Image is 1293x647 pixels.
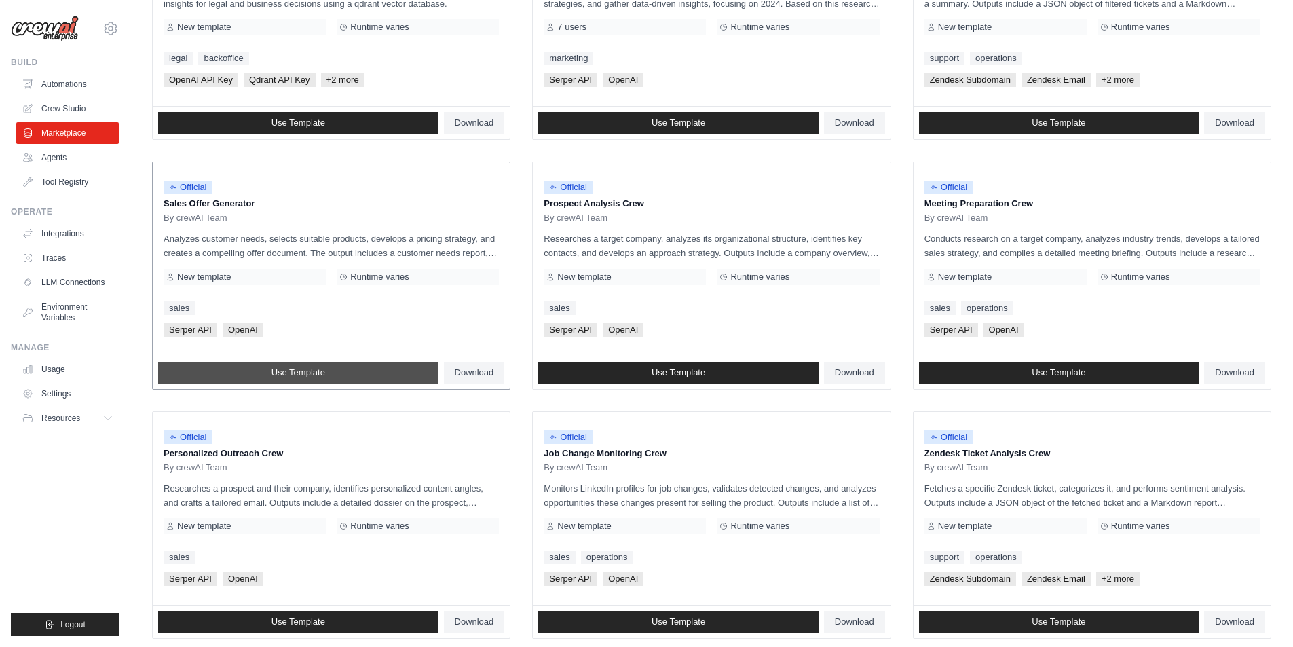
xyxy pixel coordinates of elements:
div: Build [11,57,119,68]
span: Runtime varies [350,272,409,282]
a: Download [444,112,505,134]
a: Use Template [538,611,819,633]
p: Researches a target company, analyzes its organizational structure, identifies key contacts, and ... [544,232,879,260]
a: backoffice [198,52,248,65]
span: Use Template [1032,117,1085,128]
span: OpenAI [223,323,263,337]
span: Download [835,367,874,378]
span: New template [177,22,231,33]
span: Serper API [544,323,597,337]
a: sales [544,551,575,564]
span: Serper API [544,572,597,586]
a: Download [824,112,885,134]
span: OpenAI [223,572,263,586]
a: Download [444,611,505,633]
a: Usage [16,358,119,380]
span: New template [557,272,611,282]
a: Use Template [919,112,1199,134]
span: Download [1215,117,1254,128]
span: Qdrant API Key [244,73,316,87]
span: Runtime varies [350,22,409,33]
a: Use Template [538,112,819,134]
a: Agents [16,147,119,168]
span: Use Template [1032,367,1085,378]
p: Analyzes customer needs, selects suitable products, develops a pricing strategy, and creates a co... [164,232,499,260]
a: Traces [16,247,119,269]
a: operations [961,301,1013,315]
span: Runtime varies [1111,521,1170,532]
span: Use Template [652,616,705,627]
span: OpenAI [603,572,643,586]
span: Official [924,181,973,194]
a: Tool Registry [16,171,119,193]
span: +2 more [1096,73,1140,87]
p: Researches a prospect and their company, identifies personalized content angles, and crafts a tai... [164,481,499,510]
a: support [924,52,964,65]
a: Integrations [16,223,119,244]
a: Download [824,611,885,633]
a: Use Template [919,611,1199,633]
span: Runtime varies [730,272,789,282]
a: operations [970,52,1022,65]
a: Crew Studio [16,98,119,119]
p: Zendesk Ticket Analysis Crew [924,447,1260,460]
span: New template [557,521,611,532]
span: By crewAI Team [164,462,227,473]
p: Fetches a specific Zendesk ticket, categorizes it, and performs sentiment analysis. Outputs inclu... [924,481,1260,510]
p: Personalized Outreach Crew [164,447,499,460]
a: Use Template [158,112,438,134]
a: marketing [544,52,593,65]
span: Runtime varies [730,22,789,33]
p: Meeting Preparation Crew [924,197,1260,210]
a: Use Template [538,362,819,384]
span: Logout [60,619,86,630]
span: OpenAI [603,323,643,337]
div: Manage [11,342,119,353]
a: Use Template [158,611,438,633]
span: Serper API [164,572,217,586]
span: New template [938,521,992,532]
span: Download [835,616,874,627]
span: Runtime varies [350,521,409,532]
span: Official [164,430,212,444]
p: Prospect Analysis Crew [544,197,879,210]
a: Marketplace [16,122,119,144]
span: Official [544,181,593,194]
p: Job Change Monitoring Crew [544,447,879,460]
a: legal [164,52,193,65]
button: Resources [16,407,119,429]
span: Official [924,430,973,444]
a: operations [970,551,1022,564]
p: Conducts research on a target company, analyzes industry trends, develops a tailored sales strate... [924,232,1260,260]
span: OpenAI API Key [164,73,238,87]
span: Use Template [271,117,325,128]
a: Download [824,362,885,384]
span: +2 more [1096,572,1140,586]
span: Zendesk Email [1022,73,1091,87]
span: Use Template [652,367,705,378]
span: By crewAI Team [924,212,988,223]
div: Operate [11,206,119,217]
p: Monitors LinkedIn profiles for job changes, validates detected changes, and analyzes opportunitie... [544,481,879,510]
span: By crewAI Team [544,462,607,473]
span: New template [938,22,992,33]
a: sales [164,301,195,315]
span: OpenAI [983,323,1024,337]
a: sales [164,551,195,564]
span: New template [177,521,231,532]
span: Download [835,117,874,128]
span: Serper API [544,73,597,87]
a: Use Template [158,362,438,384]
span: Download [455,367,494,378]
span: By crewAI Team [164,212,227,223]
a: Settings [16,383,119,405]
a: sales [544,301,575,315]
a: LLM Connections [16,272,119,293]
span: OpenAI [603,73,643,87]
span: Runtime varies [1111,272,1170,282]
span: Download [1215,367,1254,378]
span: +2 more [321,73,364,87]
a: operations [581,551,633,564]
a: support [924,551,964,564]
span: New template [938,272,992,282]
